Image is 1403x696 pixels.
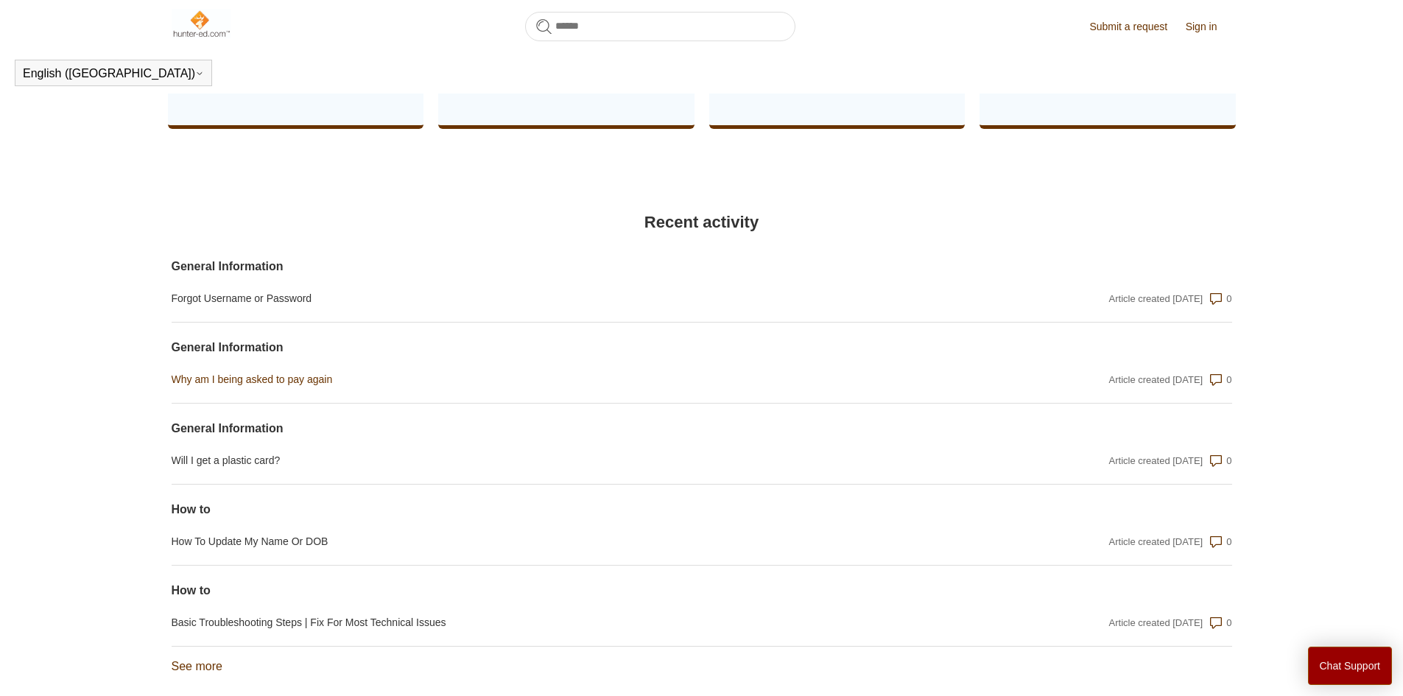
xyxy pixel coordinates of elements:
[172,339,914,356] a: General Information
[525,12,795,41] input: Search
[1109,292,1203,306] div: Article created [DATE]
[172,660,222,672] a: See more
[1109,616,1203,630] div: Article created [DATE]
[172,534,914,549] a: How To Update My Name Or DOB
[172,453,914,468] a: Will I get a plastic card?
[1186,19,1232,35] a: Sign in
[172,372,914,387] a: Why am I being asked to pay again
[172,258,914,275] a: General Information
[172,9,231,38] img: Hunter-Ed Help Center home page
[1109,373,1203,387] div: Article created [DATE]
[1089,19,1182,35] a: Submit a request
[172,615,914,630] a: Basic Troubleshooting Steps | Fix For Most Technical Issues
[172,291,914,306] a: Forgot Username or Password
[1109,535,1203,549] div: Article created [DATE]
[1109,454,1203,468] div: Article created [DATE]
[23,67,204,80] button: English ([GEOGRAPHIC_DATA])
[172,210,1232,234] h2: Recent activity
[172,582,914,600] a: How to
[1308,647,1393,685] button: Chat Support
[172,501,914,519] a: How to
[172,420,914,437] a: General Information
